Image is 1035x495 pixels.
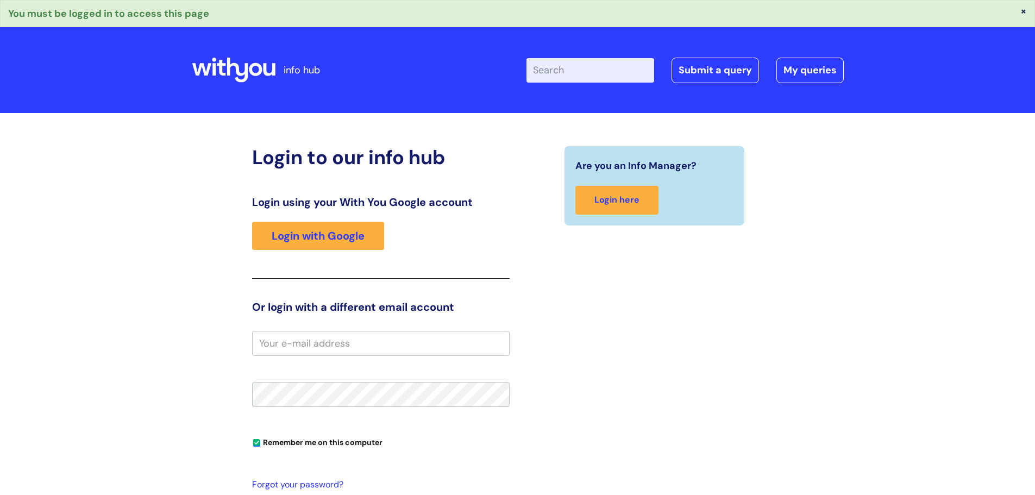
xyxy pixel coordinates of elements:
[672,58,759,83] a: Submit a query
[252,433,510,450] div: You can uncheck this option if you're logging in from a shared device
[252,477,504,493] a: Forgot your password?
[575,186,658,215] a: Login here
[526,58,654,82] input: Search
[252,435,382,447] label: Remember me on this computer
[284,61,320,79] p: info hub
[1020,6,1027,16] button: ×
[252,300,510,314] h3: Or login with a different email account
[252,196,510,209] h3: Login using your With You Google account
[252,331,510,356] input: Your e-mail address
[253,440,260,447] input: Remember me on this computer
[252,146,510,169] h2: Login to our info hub
[776,58,844,83] a: My queries
[575,157,697,174] span: Are you an Info Manager?
[252,222,384,250] a: Login with Google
